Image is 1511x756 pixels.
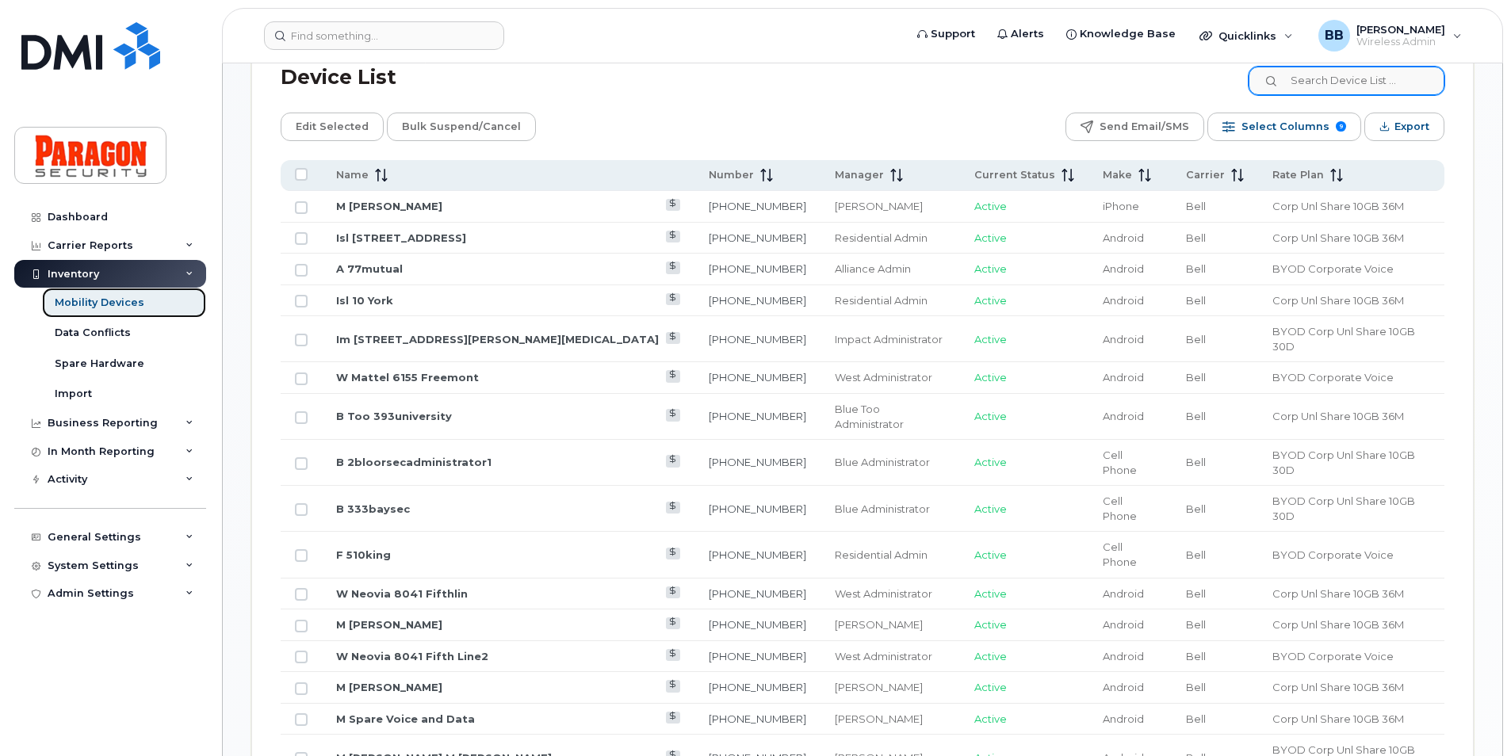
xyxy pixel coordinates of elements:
[835,231,946,246] div: Residential Admin
[1186,294,1206,307] span: Bell
[709,231,806,244] a: [PHONE_NUMBER]
[835,649,946,664] div: West Administrator
[974,712,1007,725] span: Active
[835,370,946,385] div: West Administrator
[974,200,1007,212] span: Active
[974,333,1007,346] span: Active
[1272,325,1415,353] span: BYOD Corp Unl Share 10GB 30D
[1186,410,1206,422] span: Bell
[336,231,466,244] a: Isl [STREET_ADDRESS]
[336,200,442,212] a: M [PERSON_NAME]
[1103,587,1144,600] span: Android
[1272,618,1404,631] span: Corp Unl Share 10GB 36M
[387,113,536,141] button: Bulk Suspend/Cancel
[974,618,1007,631] span: Active
[1272,294,1404,307] span: Corp Unl Share 10GB 36M
[666,455,681,467] a: View Last Bill
[666,502,681,514] a: View Last Bill
[835,455,946,470] div: Blue Administrator
[709,587,806,600] a: [PHONE_NUMBER]
[709,200,806,212] a: [PHONE_NUMBER]
[336,371,479,384] a: W Mattel 6155 Freemont
[281,57,396,98] div: Device List
[1186,333,1206,346] span: Bell
[1100,115,1189,139] span: Send Email/SMS
[709,294,806,307] a: [PHONE_NUMBER]
[1080,26,1176,42] span: Knowledge Base
[1186,650,1206,662] span: Bell
[835,680,946,695] div: [PERSON_NAME]
[835,402,946,431] div: Blue Too Administrator
[974,262,1007,275] span: Active
[1103,168,1132,182] span: Make
[709,262,806,275] a: [PHONE_NUMBER]
[1186,231,1206,244] span: Bell
[336,168,369,182] span: Name
[1103,494,1137,522] span: Cell Phone
[336,587,468,600] a: W Neovia 8041 Fifthlin
[1186,681,1206,693] span: Bell
[1055,18,1187,50] a: Knowledge Base
[1272,371,1394,384] span: BYOD Corporate Voice
[1103,449,1137,476] span: Cell Phone
[709,548,806,561] a: [PHONE_NUMBER]
[336,333,659,346] a: Im [STREET_ADDRESS][PERSON_NAME][MEDICAL_DATA]
[974,168,1055,182] span: Current Status
[1103,681,1144,693] span: Android
[1356,36,1445,48] span: Wireless Admin
[1272,262,1394,275] span: BYOD Corporate Voice
[1272,410,1404,422] span: Corp Unl Share 10GB 36M
[1272,650,1394,662] span: BYOD Corporate Voice
[666,649,681,661] a: View Last Bill
[1325,26,1344,45] span: BB
[986,18,1055,50] a: Alerts
[1103,294,1144,307] span: Android
[974,681,1007,693] span: Active
[835,586,946,601] div: West Administrator
[974,231,1007,244] span: Active
[281,113,384,141] button: Edit Selected
[1186,712,1206,725] span: Bell
[1186,168,1225,182] span: Carrier
[835,332,946,347] div: Impact Administrator
[709,333,806,346] a: [PHONE_NUMBER]
[402,115,521,139] span: Bulk Suspend/Cancel
[1249,67,1444,95] input: Search Device List ...
[709,410,806,422] a: [PHONE_NUMBER]
[709,502,806,515] a: [PHONE_NUMBER]
[1103,231,1144,244] span: Android
[666,680,681,692] a: View Last Bill
[709,371,806,384] a: [PHONE_NUMBER]
[1272,587,1404,600] span: Corp Unl Share 10GB 36M
[835,502,946,517] div: Blue Administrator
[666,332,681,344] a: View Last Bill
[1103,712,1144,725] span: Android
[709,712,806,725] a: [PHONE_NUMBER]
[1186,200,1206,212] span: Bell
[1207,113,1361,141] button: Select Columns 9
[1186,587,1206,600] span: Bell
[1186,618,1206,631] span: Bell
[1241,115,1329,139] span: Select Columns
[336,548,391,561] a: F 510king
[835,548,946,563] div: Residential Admin
[1011,26,1044,42] span: Alerts
[906,18,986,50] a: Support
[666,586,681,598] a: View Last Bill
[1103,371,1144,384] span: Android
[1272,681,1404,693] span: Corp Unl Share 10GB 36M
[296,115,369,139] span: Edit Selected
[1218,29,1276,42] span: Quicklinks
[1336,121,1346,132] span: 9
[336,294,393,307] a: Isl 10 York
[1394,115,1429,139] span: Export
[1186,502,1206,515] span: Bell
[336,502,410,515] a: B 333baysec
[1272,231,1404,244] span: Corp Unl Share 10GB 36M
[835,617,946,632] div: [PERSON_NAME]
[336,456,492,468] a: B 2bloorsecadministrator1
[1272,712,1404,725] span: Corp Unl Share 10GB 36M
[1272,548,1394,561] span: BYOD Corporate Voice
[709,168,754,182] span: Number
[974,371,1007,384] span: Active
